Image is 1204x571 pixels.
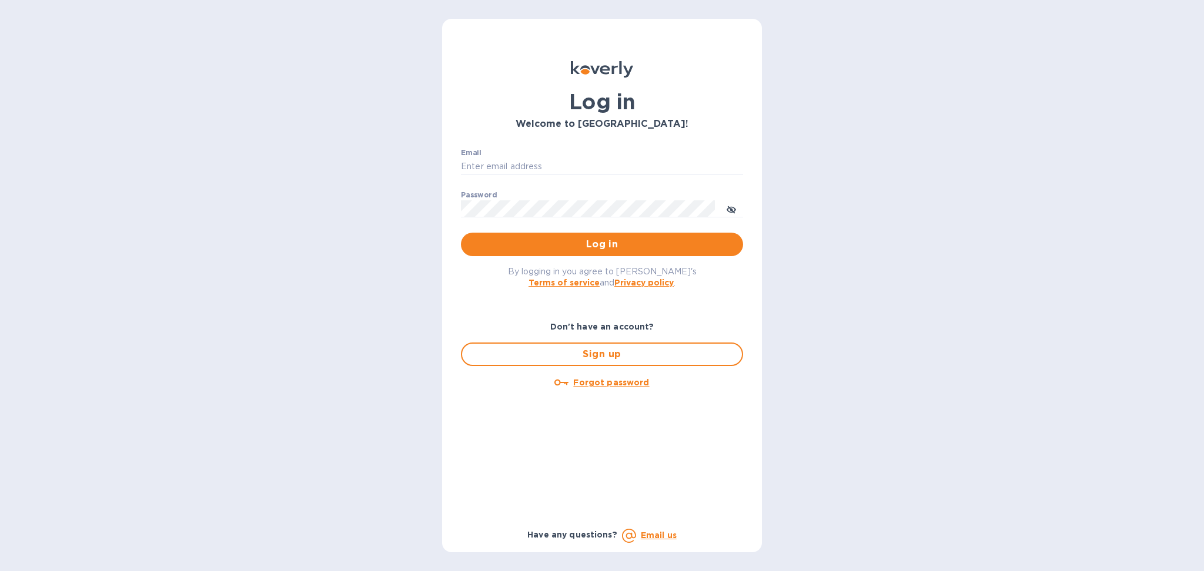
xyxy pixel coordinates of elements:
[571,61,633,78] img: Koverly
[461,149,481,156] label: Email
[573,378,649,387] u: Forgot password
[529,278,600,287] a: Terms of service
[471,347,733,361] span: Sign up
[461,192,497,199] label: Password
[470,237,734,251] span: Log in
[461,158,743,176] input: Enter email address
[508,267,697,287] span: By logging in you agree to [PERSON_NAME]'s and .
[461,119,743,130] h3: Welcome to [GEOGRAPHIC_DATA]!
[461,342,743,366] button: Sign up
[461,233,743,256] button: Log in
[614,278,674,287] a: Privacy policy
[527,530,617,539] b: Have any questions?
[550,322,654,331] b: Don't have an account?
[641,530,677,540] a: Email us
[461,89,743,114] h1: Log in
[720,197,743,220] button: toggle password visibility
